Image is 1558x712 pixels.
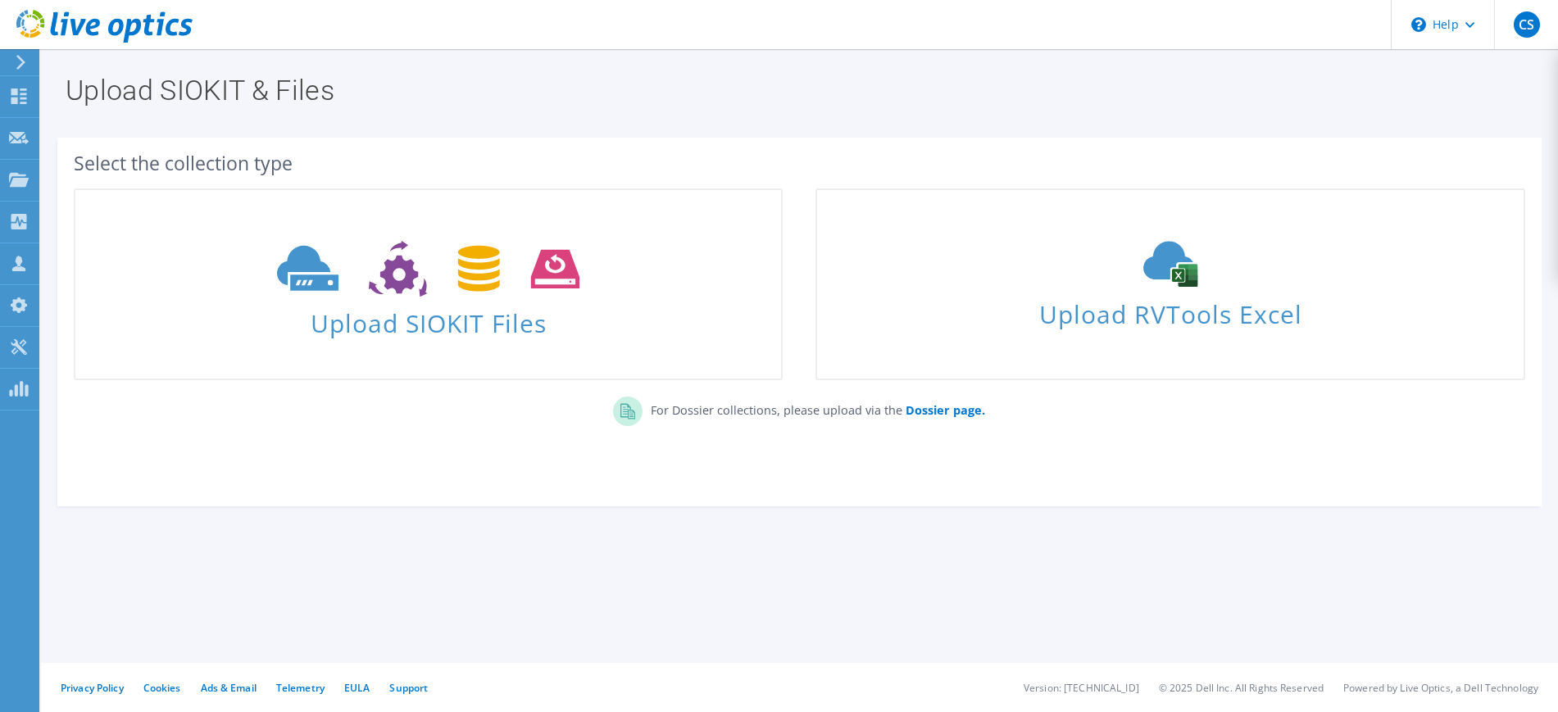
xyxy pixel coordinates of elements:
a: EULA [344,681,370,695]
a: Ads & Email [201,681,257,695]
b: Dossier page. [906,402,985,418]
li: Powered by Live Optics, a Dell Technology [1343,681,1538,695]
span: Upload RVTools Excel [817,293,1523,328]
a: Support [389,681,428,695]
li: Version: [TECHNICAL_ID] [1024,681,1139,695]
a: Upload RVTools Excel [815,188,1524,380]
span: CS [1514,11,1540,38]
p: For Dossier collections, please upload via the [643,397,985,419]
a: Cookies [143,681,181,695]
li: © 2025 Dell Inc. All Rights Reserved [1159,681,1324,695]
svg: \n [1411,17,1426,32]
div: Select the collection type [74,154,1525,172]
a: Telemetry [276,681,325,695]
a: Privacy Policy [61,681,124,695]
a: Upload SIOKIT Files [74,188,783,380]
a: Dossier page. [902,402,985,418]
h1: Upload SIOKIT & Files [66,76,1525,104]
span: Upload SIOKIT Files [75,301,781,336]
